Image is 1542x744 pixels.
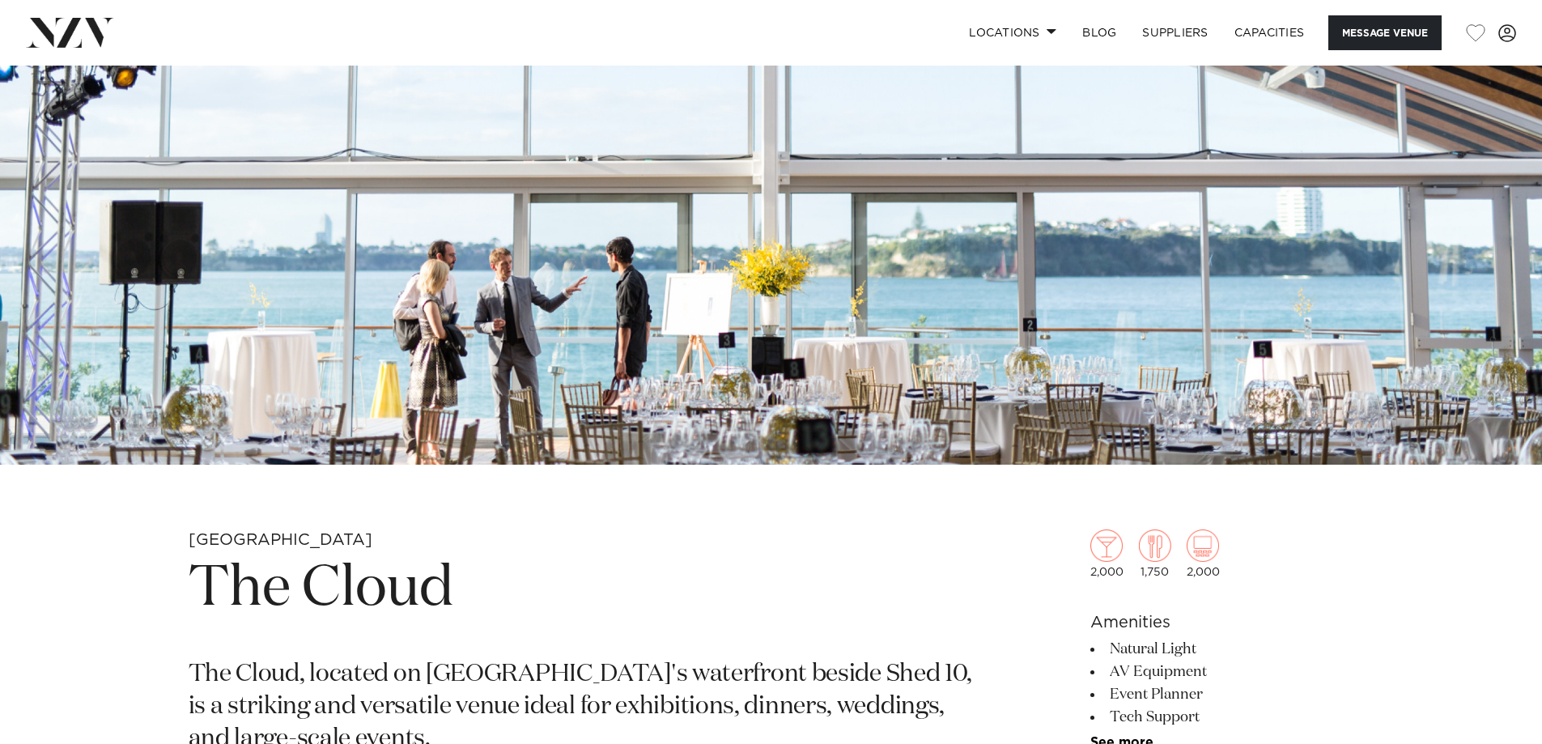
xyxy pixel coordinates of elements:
li: Tech Support [1090,706,1354,729]
small: [GEOGRAPHIC_DATA] [189,532,372,548]
img: dining.png [1139,529,1171,562]
img: cocktail.png [1090,529,1123,562]
h1: The Cloud [189,552,975,627]
a: Locations [956,15,1069,50]
h6: Amenities [1090,610,1354,635]
button: Message Venue [1328,15,1442,50]
img: nzv-logo.png [26,18,114,47]
li: Event Planner [1090,683,1354,706]
a: SUPPLIERS [1129,15,1221,50]
div: 1,750 [1139,529,1171,578]
li: AV Equipment [1090,661,1354,683]
a: Capacities [1221,15,1318,50]
div: 2,000 [1090,529,1124,578]
div: 2,000 [1187,529,1220,578]
li: Natural Light [1090,638,1354,661]
img: theatre.png [1187,529,1219,562]
a: BLOG [1069,15,1129,50]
